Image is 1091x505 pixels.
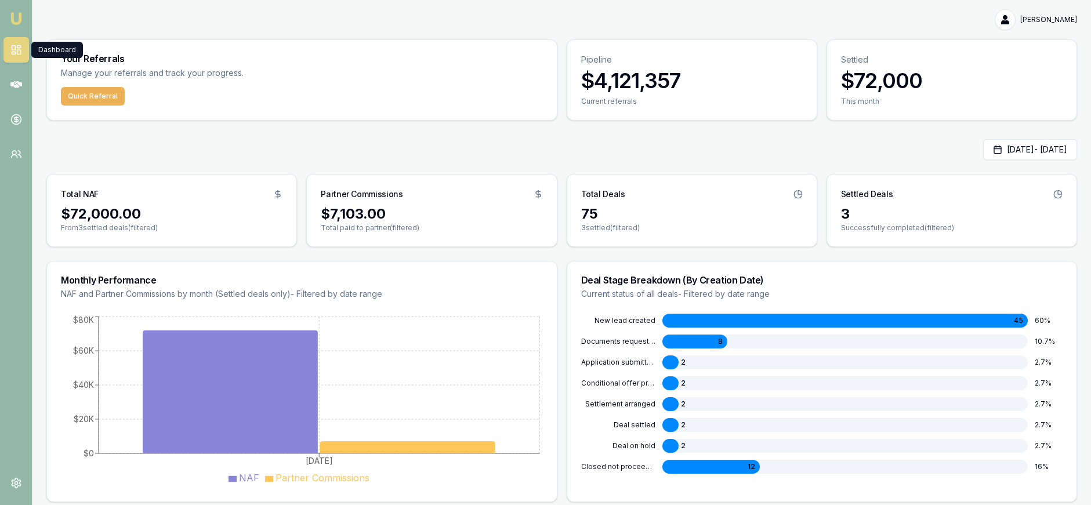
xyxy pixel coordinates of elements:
[61,87,125,106] button: Quick Referral
[321,188,403,200] h3: Partner Commissions
[718,337,723,346] span: 8
[61,67,358,80] p: Manage your referrals and track your progress.
[74,414,94,424] tspan: $20K
[61,275,543,285] h3: Monthly Performance
[321,205,542,223] div: $7,103.00
[61,223,282,232] p: From 3 settled deals (filtered)
[1014,316,1023,325] span: 45
[73,315,94,325] tspan: $80K
[1035,337,1063,346] div: 10.7 %
[841,223,1063,232] p: Successfully completed (filtered)
[1020,15,1077,24] span: [PERSON_NAME]
[61,188,99,200] h3: Total NAF
[581,97,803,106] div: Current referrals
[681,358,686,367] span: 2
[581,188,625,200] h3: Total Deals
[983,139,1077,160] button: [DATE]- [DATE]
[581,223,803,232] p: 3 settled (filtered)
[84,448,94,458] tspan: $0
[239,472,259,484] span: NAF
[681,441,686,450] span: 2
[1035,441,1063,450] div: 2.7 %
[681,399,686,409] span: 2
[1035,316,1063,325] div: 60 %
[841,188,893,200] h3: Settled Deals
[1035,358,1063,367] div: 2.7 %
[581,288,1063,300] p: Current status of all deals - Filtered by date range
[841,54,1063,66] p: Settled
[1035,462,1063,471] div: 16 %
[9,12,23,26] img: emu-icon-u.png
[581,379,655,388] div: CONDITIONAL OFFER PROVIDED TO CLIENT
[581,69,803,92] h3: $4,121,357
[581,54,803,66] p: Pipeline
[581,462,655,471] div: CLOSED NOT PROCEEDING
[276,472,369,484] span: Partner Commissions
[1035,379,1063,388] div: 2.7 %
[581,358,655,367] div: APPLICATION SUBMITTED TO LENDER
[73,380,94,390] tspan: $40K
[581,337,655,346] div: DOCUMENTS REQUESTED FROM CLIENT
[681,420,686,430] span: 2
[748,462,755,471] span: 12
[1035,420,1063,430] div: 2.7 %
[581,275,1063,285] h3: Deal Stage Breakdown (By Creation Date)
[581,420,655,430] div: DEAL SETTLED
[306,456,333,466] tspan: [DATE]
[61,54,543,63] h3: Your Referrals
[841,205,1063,223] div: 3
[61,288,543,300] p: NAF and Partner Commissions by month (Settled deals only) - Filtered by date range
[581,316,655,325] div: NEW LEAD CREATED
[841,97,1063,106] div: This month
[321,223,542,232] p: Total paid to partner (filtered)
[681,379,686,388] span: 2
[841,69,1063,92] h3: $72,000
[581,399,655,409] div: SETTLEMENT ARRANGED
[1035,399,1063,409] div: 2.7 %
[581,205,803,223] div: 75
[61,205,282,223] div: $72,000.00
[31,42,83,58] div: Dashboard
[581,441,655,450] div: DEAL ON HOLD
[73,346,94,355] tspan: $60K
